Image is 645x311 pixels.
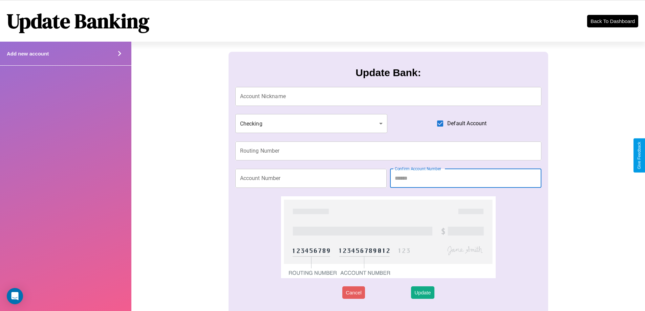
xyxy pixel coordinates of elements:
[637,142,642,169] div: Give Feedback
[235,114,388,133] div: Checking
[7,7,149,35] h1: Update Banking
[281,196,495,278] img: check
[447,119,487,128] span: Default Account
[342,286,365,299] button: Cancel
[7,51,49,57] h4: Add new account
[7,288,23,304] div: Open Intercom Messenger
[587,15,638,27] button: Back To Dashboard
[395,166,441,172] label: Confirm Account Number
[356,67,421,79] h3: Update Bank:
[411,286,434,299] button: Update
